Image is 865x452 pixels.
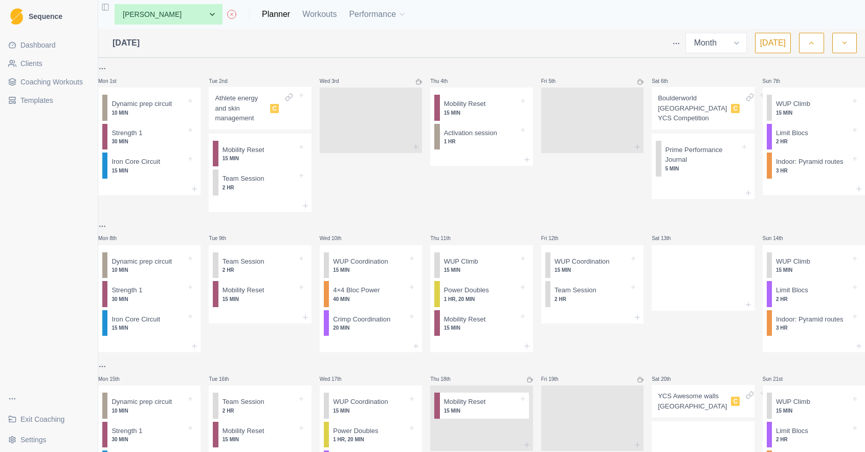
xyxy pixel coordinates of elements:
[434,281,528,307] div: Power Doubles1 HR, 20 MIN
[333,324,408,332] p: 20 MIN
[434,124,528,150] div: Activation session1 HR
[776,324,851,332] p: 3 HR
[223,426,264,436] p: Mobility Reset
[555,256,609,267] p: WUP Coordination
[223,285,264,295] p: Mobility Reset
[4,37,94,53] a: Dashboard
[4,74,94,90] a: Coaching Workouts
[776,128,808,138] p: Limit Blocs
[434,95,528,121] div: Mobility Reset15 MIN
[102,422,196,448] div: Strength 130 MIN
[430,234,461,242] p: Thu 11th
[776,407,851,415] p: 15 MIN
[112,285,142,295] p: Strength 1
[658,391,727,411] p: YCS Awesome walls [GEOGRAPHIC_DATA]
[213,169,307,196] div: Team Session2 HR
[776,314,844,325] p: Indoor: Pyramid routes
[215,93,266,123] p: Athlete energy and skin management
[333,426,378,436] p: Power Doubles
[213,281,307,307] div: Mobility Reset15 MIN
[4,411,94,427] a: Exit Coaching
[223,436,297,443] p: 15 MIN
[430,77,461,85] p: Thu 4th
[4,55,94,72] a: Clients
[333,407,408,415] p: 15 MIN
[223,407,297,415] p: 2 HR
[767,310,861,336] div: Indoor: Pyramid routes3 HR
[102,281,196,307] div: Strength 130 MIN
[112,324,186,332] p: 15 MIN
[20,95,53,105] span: Templates
[324,252,418,278] div: WUP Coordination15 MIN
[4,432,94,448] button: Settings
[20,77,83,87] span: Coaching Workouts
[444,138,519,145] p: 1 HR
[333,285,380,295] p: 4×4 Bloc Power
[767,124,861,150] div: Limit Blocs2 HR
[324,310,418,336] div: Crimp Coordination20 MIN
[112,426,142,436] p: Strength 1
[652,375,682,383] p: Sat 20th
[444,314,486,325] p: Mobility Reset
[10,8,23,25] img: Logo
[20,40,56,50] span: Dashboard
[302,8,337,20] a: Workouts
[4,92,94,109] a: Templates
[112,266,186,274] p: 10 MIN
[776,436,851,443] p: 2 HR
[776,285,808,295] p: Limit Blocs
[555,266,629,274] p: 15 MIN
[223,155,297,162] p: 15 MIN
[666,145,740,165] p: Prime Performance Journal
[113,37,140,49] span: [DATE]
[444,407,519,415] p: 15 MIN
[223,145,264,155] p: Mobility Reset
[555,295,629,303] p: 2 HR
[209,375,239,383] p: Tue 16th
[656,141,750,177] div: Prime Performance Journal5 MIN
[434,252,528,278] div: WUP Climb15 MIN
[98,77,129,85] p: Mon 1st
[541,234,572,242] p: Fri 12th
[763,77,793,85] p: Sun 7th
[20,58,42,69] span: Clients
[658,93,727,123] p: Boulderworld [GEOGRAPHIC_DATA] YCS Competition
[763,375,793,383] p: Sun 21st
[767,153,861,179] div: Indoor: Pyramid routes3 HR
[4,4,94,29] a: LogoSequence
[320,234,350,242] p: Wed 10th
[112,128,142,138] p: Strength 1
[333,266,408,274] p: 15 MIN
[652,87,754,130] div: Boulderworld [GEOGRAPHIC_DATA] YCS CompetitionC
[444,295,519,303] p: 1 HR, 20 MIN
[430,375,461,383] p: Thu 18th
[333,256,388,267] p: WUP Coordination
[112,99,172,109] p: Dynamic prep circuit
[349,4,406,25] button: Performance
[209,234,239,242] p: Tue 9th
[776,157,844,167] p: Indoor: Pyramid routes
[333,295,408,303] p: 40 MIN
[767,95,861,121] div: WUP Climb15 MIN
[763,234,793,242] p: Sun 14th
[755,33,791,53] button: [DATE]
[333,436,408,443] p: 1 HR, 20 MIN
[324,393,418,419] div: WUP Coordination15 MIN
[223,266,297,274] p: 2 HR
[652,77,682,85] p: Sat 6th
[767,252,861,278] div: WUP Climb15 MIN
[666,165,740,173] p: 5 MIN
[333,397,388,407] p: WUP Coordination
[112,295,186,303] p: 30 MIN
[767,393,861,419] div: WUP Climb15 MIN
[223,256,264,267] p: Team Session
[767,422,861,448] div: Limit Blocs2 HR
[541,77,572,85] p: Fri 5th
[20,414,64,424] span: Exit Coaching
[270,104,279,113] span: C
[652,385,754,417] div: YCS Awesome walls [GEOGRAPHIC_DATA]C
[776,99,810,109] p: WUP Climb
[320,375,350,383] p: Wed 17th
[98,375,129,383] p: Mon 15th
[112,407,186,415] p: 10 MIN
